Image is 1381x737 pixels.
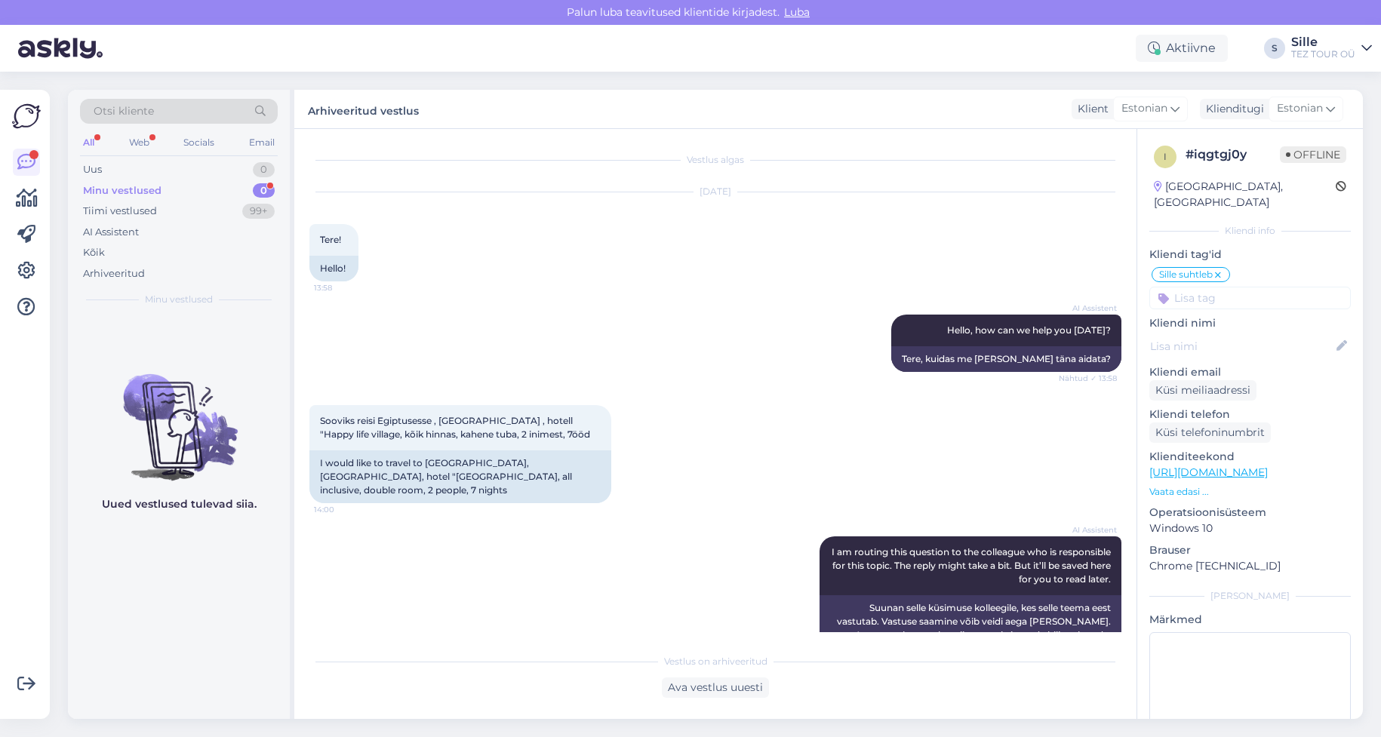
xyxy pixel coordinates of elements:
div: S [1264,38,1285,59]
div: Tiimi vestlused [83,204,157,219]
span: 13:58 [314,282,371,293]
span: Estonian [1121,100,1167,117]
div: [DATE] [309,185,1121,198]
div: I would like to travel to [GEOGRAPHIC_DATA], [GEOGRAPHIC_DATA], hotel "[GEOGRAPHIC_DATA], all inc... [309,450,611,503]
p: Vaata edasi ... [1149,485,1351,499]
div: Arhiveeritud [83,266,145,281]
p: Klienditeekond [1149,449,1351,465]
p: Chrome [TECHNICAL_ID] [1149,558,1351,574]
input: Lisa nimi [1150,338,1333,355]
div: # iqgtgj0y [1186,146,1280,164]
p: Kliendi tag'id [1149,247,1351,263]
label: Arhiveeritud vestlus [308,99,419,119]
div: Uus [83,162,102,177]
span: 14:00 [314,504,371,515]
div: Aktiivne [1136,35,1228,62]
span: Offline [1280,146,1346,163]
div: Tere, kuidas me [PERSON_NAME] täna aidata? [891,346,1121,372]
p: Märkmed [1149,612,1351,628]
span: AI Assistent [1060,302,1117,314]
div: Sille [1291,36,1355,48]
div: Kõik [83,245,105,260]
p: Kliendi email [1149,364,1351,380]
div: AI Assistent [83,225,139,240]
input: Lisa tag [1149,287,1351,309]
span: Sille suhtleb [1159,270,1213,279]
div: 99+ [242,204,275,219]
span: Vestlus on arhiveeritud [664,655,767,668]
div: [PERSON_NAME] [1149,589,1351,603]
p: Brauser [1149,542,1351,558]
p: Uued vestlused tulevad siia. [102,496,257,512]
span: Estonian [1277,100,1323,117]
div: Küsi meiliaadressi [1149,380,1256,401]
div: Kliendi info [1149,224,1351,238]
span: Minu vestlused [145,293,213,306]
div: 0 [253,162,275,177]
div: TEZ TOUR OÜ [1291,48,1355,60]
div: Suunan selle küsimuse kolleegile, kes selle teema eest vastutab. Vastuse saamine võib veidi aega ... [820,595,1121,648]
img: No chats [68,347,290,483]
div: All [80,133,97,152]
div: Küsi telefoninumbrit [1149,422,1271,443]
span: Tere! [320,234,341,245]
p: Windows 10 [1149,521,1351,536]
p: Operatsioonisüsteem [1149,505,1351,521]
p: Kliendi telefon [1149,407,1351,422]
div: Vestlus algas [309,153,1121,167]
div: Web [126,133,152,152]
span: AI Assistent [1060,524,1117,536]
div: Hello! [309,256,358,281]
div: Klienditugi [1200,101,1264,117]
span: i [1164,151,1167,162]
span: Luba [780,5,814,19]
span: Nähtud ✓ 13:58 [1059,373,1117,384]
div: [GEOGRAPHIC_DATA], [GEOGRAPHIC_DATA] [1154,179,1336,210]
div: 0 [253,183,275,198]
p: Kliendi nimi [1149,315,1351,331]
div: Klient [1072,101,1109,117]
span: Hello, how can we help you [DATE]? [947,324,1111,336]
div: Socials [180,133,217,152]
span: Otsi kliente [94,103,154,119]
div: Minu vestlused [83,183,161,198]
a: [URL][DOMAIN_NAME] [1149,465,1268,479]
div: Email [246,133,278,152]
span: I am routing this question to the colleague who is responsible for this topic. The reply might ta... [832,546,1113,585]
img: Askly Logo [12,102,41,131]
span: Sooviks reisi Egiptusesse , [GEOGRAPHIC_DATA] , hotell "Happy life village, kõik hinnas, kahene t... [320,415,590,440]
div: Ava vestlus uuesti [662,677,769,698]
a: SilleTEZ TOUR OÜ [1291,36,1372,60]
